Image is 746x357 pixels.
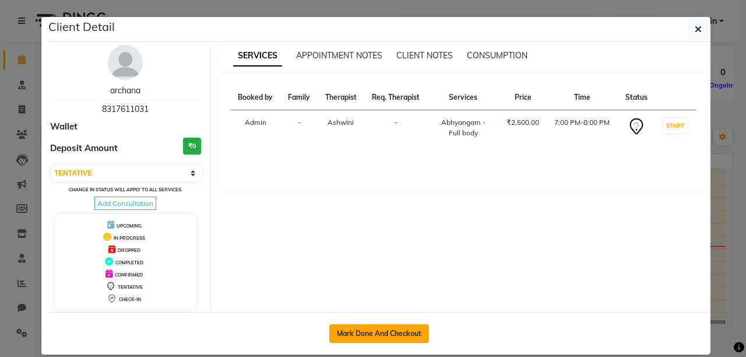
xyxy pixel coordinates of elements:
[427,85,499,110] th: Services
[231,85,281,110] th: Booked by
[318,85,364,110] th: Therapist
[108,45,143,80] img: avatar
[396,50,453,61] span: CLIENT NOTES
[115,272,143,278] span: CONFIRMED
[233,45,282,66] span: SERVICES
[434,117,492,138] div: Abhyangam - Full body
[115,260,143,265] span: COMPLETED
[364,110,428,146] td: -
[467,50,527,61] span: CONSUMPTION
[114,235,145,241] span: IN PROGRESS
[118,284,143,290] span: TENTATIVE
[296,50,382,61] span: APPOINTMENT NOTES
[117,223,142,229] span: UPCOMING
[102,104,149,114] span: 8317611031
[280,85,317,110] th: Family
[183,138,201,155] h3: ₹0
[110,85,140,96] a: archana
[499,85,547,110] th: Price
[328,118,354,127] span: Ashwini
[506,117,540,128] div: ₹2,500.00
[48,18,115,36] h5: Client Detail
[618,85,654,110] th: Status
[50,120,78,134] span: Wallet
[118,247,140,253] span: DROPPED
[94,197,156,210] span: Add Consultation
[50,142,118,155] span: Deposit Amount
[119,296,141,302] span: CHECK-IN
[69,187,182,192] small: Change in status will apply to all services.
[547,110,618,146] td: 7:00 PM-8:00 PM
[329,324,429,343] button: Mark Done And Checkout
[364,85,428,110] th: Req. Therapist
[547,85,618,110] th: Time
[280,110,317,146] td: -
[663,118,687,133] button: START
[231,110,281,146] td: Admin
